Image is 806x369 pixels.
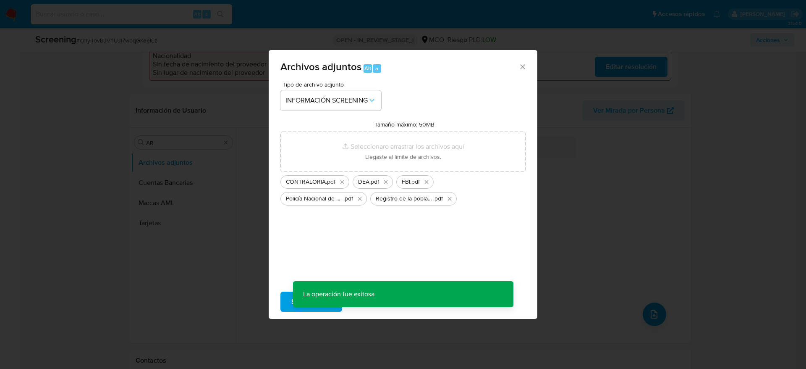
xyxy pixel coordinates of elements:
[410,178,420,186] span: .pdf
[421,177,432,187] button: Eliminar FBI.pdf
[280,59,361,74] span: Archivos adjuntos
[518,63,526,70] button: Cerrar
[286,178,326,186] span: CONTRALORIA
[280,90,381,111] button: INFORMACIÓN SCREENING
[376,195,433,203] span: Registro de la población privada de [GEOGRAPHIC_DATA]
[381,177,391,187] button: Eliminar DEA.pdf
[280,172,526,206] ul: Archivos seleccionados
[326,178,335,186] span: .pdf
[343,195,353,203] span: .pdf
[280,292,342,312] button: Subir archivo
[285,96,368,105] span: INFORMACIÓN SCREENING
[356,293,384,311] span: Cancelar
[433,195,443,203] span: .pdf
[337,177,347,187] button: Eliminar CONTRALORIA.pdf
[293,281,385,307] p: La operación fue exitosa
[283,82,383,87] span: Tipo de archivo adjunto
[291,293,331,311] span: Subir archivo
[286,195,343,203] span: Policía Nacional de Colombia
[364,64,371,72] span: Alt
[374,121,434,128] label: Tamaño máximo: 50MB
[369,178,379,186] span: .pdf
[445,194,455,204] button: Eliminar Registro de la población privada de la libertad - INPEC.pdf
[375,64,378,72] span: a
[402,178,410,186] span: FBI
[358,178,369,186] span: DEA
[355,194,365,204] button: Eliminar Policía Nacional de Colombia.pdf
